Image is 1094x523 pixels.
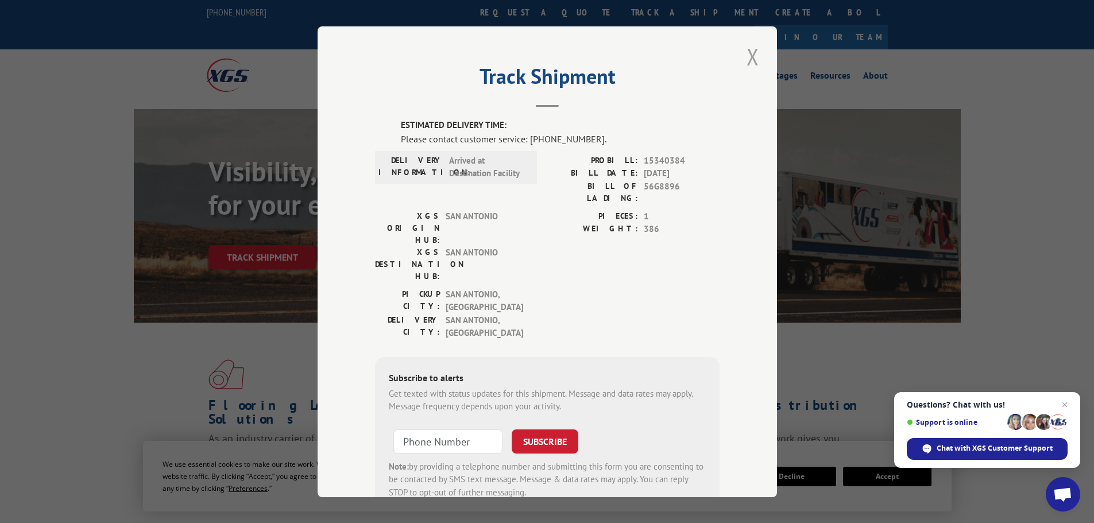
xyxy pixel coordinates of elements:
a: Open chat [1046,477,1080,512]
button: Close modal [743,41,763,72]
span: Questions? Chat with us! [907,400,1068,409]
div: Get texted with status updates for this shipment. Message and data rates may apply. Message frequ... [389,387,706,413]
label: DELIVERY CITY: [375,313,440,339]
h2: Track Shipment [375,68,720,90]
label: BILL OF LADING: [547,180,638,204]
label: DELIVERY INFORMATION: [378,154,443,180]
span: 1 [644,210,720,223]
button: SUBSCRIBE [512,429,578,453]
label: ESTIMATED DELIVERY TIME: [401,119,720,132]
span: SAN ANTONIO , [GEOGRAPHIC_DATA] [446,288,523,313]
label: PROBILL: [547,154,638,167]
label: XGS ORIGIN HUB: [375,210,440,246]
span: Support is online [907,418,1003,427]
label: XGS DESTINATION HUB: [375,246,440,282]
label: WEIGHT: [547,223,638,236]
div: by providing a telephone number and submitting this form you are consenting to be contacted by SM... [389,460,706,499]
span: Chat with XGS Customer Support [937,443,1053,454]
label: PICKUP CITY: [375,288,440,313]
span: Chat with XGS Customer Support [907,438,1068,460]
strong: Note: [389,460,409,471]
span: 386 [644,223,720,236]
span: SAN ANTONIO [446,210,523,246]
span: 56G8896 [644,180,720,204]
span: SAN ANTONIO , [GEOGRAPHIC_DATA] [446,313,523,339]
span: 15340384 [644,154,720,167]
input: Phone Number [393,429,502,453]
div: Subscribe to alerts [389,370,706,387]
div: Please contact customer service: [PHONE_NUMBER]. [401,131,720,145]
label: BILL DATE: [547,167,638,180]
label: PIECES: [547,210,638,223]
span: [DATE] [644,167,720,180]
span: Arrived at Destination Facility [449,154,527,180]
span: SAN ANTONIO [446,246,523,282]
